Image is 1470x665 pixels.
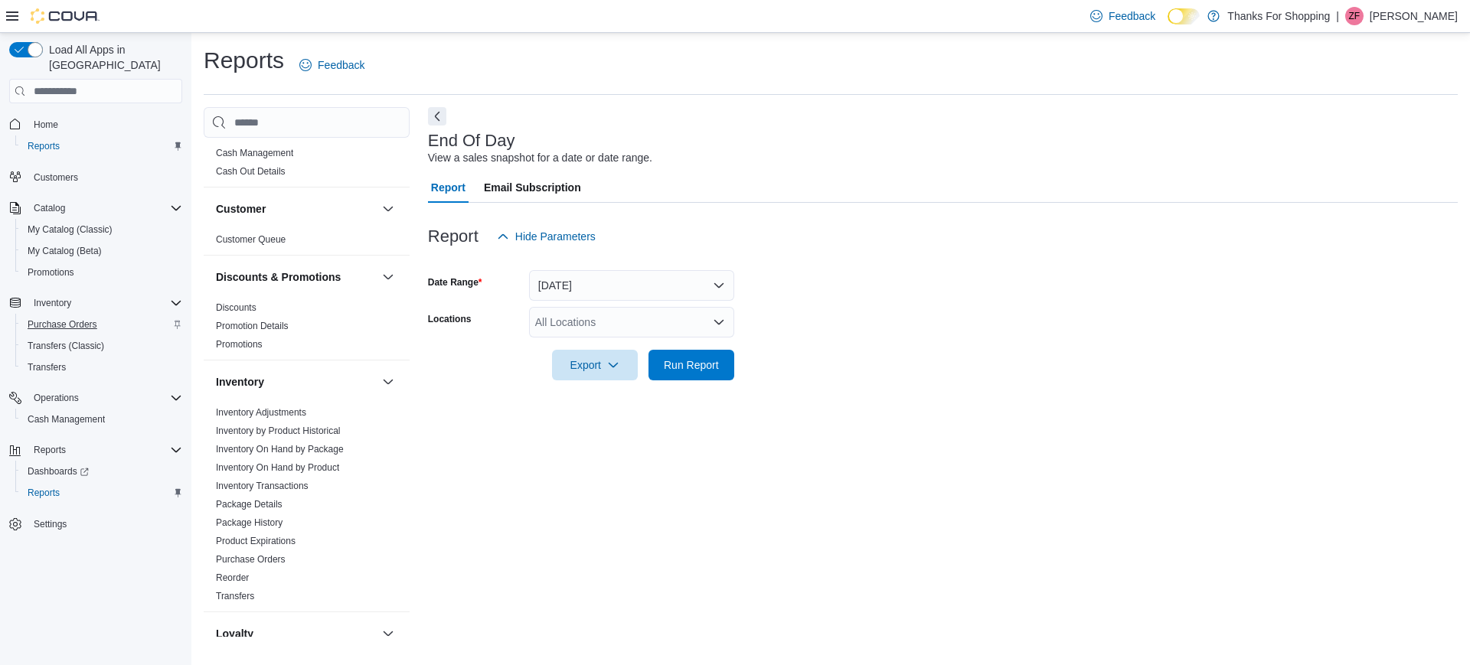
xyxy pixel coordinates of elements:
[216,535,296,547] span: Product Expirations
[216,407,306,418] a: Inventory Adjustments
[216,480,309,492] span: Inventory Transactions
[34,202,65,214] span: Catalog
[28,199,182,217] span: Catalog
[21,410,182,429] span: Cash Management
[15,262,188,283] button: Promotions
[28,294,77,312] button: Inventory
[204,403,410,611] div: Inventory
[216,517,283,529] span: Package History
[216,498,283,510] span: Package Details
[3,197,188,219] button: Catalog
[428,313,472,325] label: Locations
[216,462,339,473] a: Inventory On Hand by Product
[28,168,182,187] span: Customers
[431,172,465,203] span: Report
[216,444,344,455] a: Inventory On Hand by Package
[28,515,73,533] a: Settings
[428,132,515,150] h3: End Of Day
[1345,7,1364,25] div: Zander Finch
[379,200,397,218] button: Customer
[21,484,66,502] a: Reports
[34,119,58,131] span: Home
[28,465,89,478] span: Dashboards
[216,302,256,313] a: Discounts
[3,439,188,461] button: Reports
[216,517,283,528] a: Package History
[15,482,188,504] button: Reports
[21,242,108,260] a: My Catalog (Beta)
[28,294,182,312] span: Inventory
[1349,7,1361,25] span: ZF
[15,409,188,430] button: Cash Management
[28,441,182,459] span: Reports
[428,107,446,126] button: Next
[561,350,629,380] span: Export
[28,116,64,134] a: Home
[216,425,341,437] span: Inventory by Product Historical
[216,572,249,584] span: Reorder
[43,42,182,73] span: Load All Apps in [GEOGRAPHIC_DATA]
[216,443,344,455] span: Inventory On Hand by Package
[21,315,103,334] a: Purchase Orders
[28,441,72,459] button: Reports
[34,444,66,456] span: Reports
[21,358,182,377] span: Transfers
[21,410,111,429] a: Cash Management
[28,413,105,425] span: Cash Management
[28,168,84,187] a: Customers
[15,135,188,157] button: Reports
[28,514,182,533] span: Settings
[318,57,364,73] span: Feedback
[204,45,284,76] h1: Reports
[21,220,182,239] span: My Catalog (Classic)
[28,266,74,279] span: Promotions
[216,553,286,566] span: Purchase Orders
[216,461,339,474] span: Inventory On Hand by Product
[216,374,264,390] h3: Inventory
[28,114,182,133] span: Home
[216,626,253,641] h3: Loyalty
[216,572,249,583] a: Reorder
[664,357,719,373] span: Run Report
[1084,1,1161,31] a: Feedback
[21,137,66,155] a: Reports
[428,276,482,288] label: Date Range
[1336,7,1339,25] p: |
[216,374,376,390] button: Inventory
[28,223,113,236] span: My Catalog (Classic)
[21,242,182,260] span: My Catalog (Beta)
[3,112,188,135] button: Home
[1109,8,1155,24] span: Feedback
[34,171,78,184] span: Customers
[28,487,60,499] span: Reports
[216,481,309,491] a: Inventory Transactions
[216,234,286,245] a: Customer Queue
[15,335,188,357] button: Transfers (Classic)
[216,590,254,602] span: Transfers
[21,462,95,481] a: Dashboards
[15,219,188,240] button: My Catalog (Classic)
[21,462,182,481] span: Dashboards
[216,499,283,510] a: Package Details
[216,201,266,217] h3: Customer
[379,268,397,286] button: Discounts & Promotions
[216,320,289,332] span: Promotion Details
[204,298,410,360] div: Discounts & Promotions
[21,337,182,355] span: Transfers (Classic)
[21,358,72,377] a: Transfers
[1370,7,1458,25] p: [PERSON_NAME]
[3,292,188,314] button: Inventory
[428,227,479,246] h3: Report
[1227,7,1330,25] p: Thanks For Shopping
[34,392,79,404] span: Operations
[28,199,71,217] button: Catalog
[216,269,341,285] h3: Discounts & Promotions
[34,518,67,530] span: Settings
[3,387,188,409] button: Operations
[216,147,293,159] span: Cash Management
[21,263,80,282] a: Promotions
[216,148,293,158] a: Cash Management
[28,361,66,373] span: Transfers
[28,318,97,331] span: Purchase Orders
[216,338,263,350] span: Promotions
